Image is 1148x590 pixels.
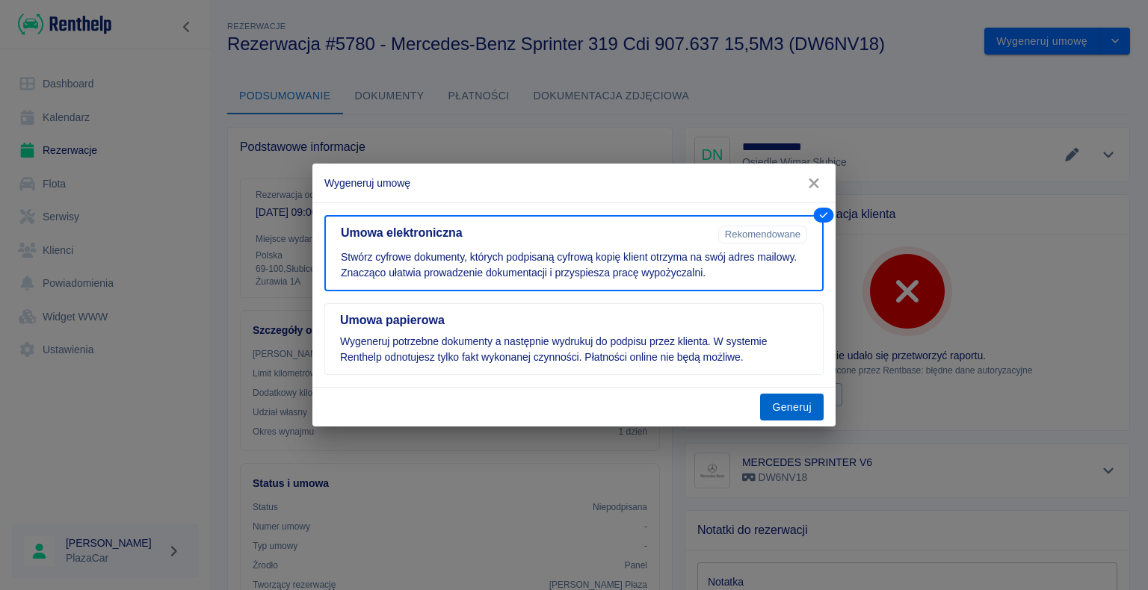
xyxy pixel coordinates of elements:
p: Wygeneruj potrzebne dokumenty a następnie wydrukuj do podpisu przez klienta. W systemie Renthelp ... [340,334,808,365]
button: Umowa papierowaWygeneruj potrzebne dokumenty a następnie wydrukuj do podpisu przez klienta. W sys... [324,303,824,375]
span: Rekomendowane [719,229,806,240]
h5: Umowa elektroniczna [341,226,712,240]
h2: Wygeneruj umowę [312,164,836,202]
button: Generuj [760,394,824,421]
p: Stwórz cyfrowe dokumenty, których podpisaną cyfrową kopię klient otrzyma na swój adres mailowy. Z... [341,249,807,281]
h5: Umowa papierowa [340,313,808,328]
button: Umowa elektronicznaRekomendowaneStwórz cyfrowe dokumenty, których podpisaną cyfrową kopię klient ... [324,215,824,291]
